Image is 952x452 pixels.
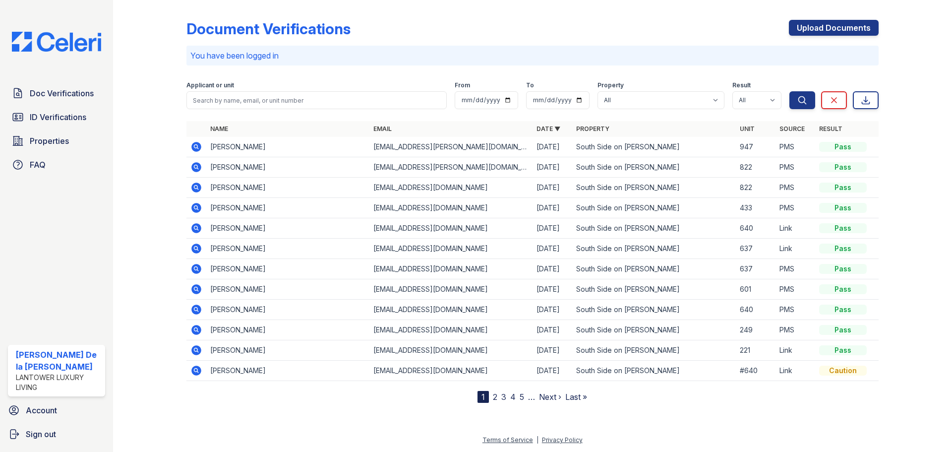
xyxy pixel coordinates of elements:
[819,142,867,152] div: Pass
[4,32,109,52] img: CE_Logo_Blue-a8612792a0a2168367f1c8372b55b34899dd931a85d93a1a3d3e32e68fde9ad4.png
[736,218,775,239] td: 640
[526,81,534,89] label: To
[206,259,369,279] td: [PERSON_NAME]
[572,157,735,178] td: South Side on [PERSON_NAME]
[8,107,105,127] a: ID Verifications
[597,81,624,89] label: Property
[736,300,775,320] td: 640
[533,137,572,157] td: [DATE]
[775,137,815,157] td: PMS
[572,137,735,157] td: South Side on [PERSON_NAME]
[26,428,56,440] span: Sign out
[819,264,867,274] div: Pass
[533,178,572,198] td: [DATE]
[206,198,369,218] td: [PERSON_NAME]
[819,305,867,315] div: Pass
[736,198,775,218] td: 433
[4,400,109,420] a: Account
[736,320,775,340] td: 249
[542,436,583,444] a: Privacy Policy
[8,131,105,151] a: Properties
[533,279,572,300] td: [DATE]
[369,340,533,361] td: [EMAIL_ADDRESS][DOMAIN_NAME]
[30,159,46,171] span: FAQ
[373,125,392,132] a: Email
[775,218,815,239] td: Link
[206,239,369,259] td: [PERSON_NAME]
[775,259,815,279] td: PMS
[533,361,572,381] td: [DATE]
[501,392,506,402] a: 3
[576,125,609,132] a: Property
[736,259,775,279] td: 637
[186,20,351,38] div: Document Verifications
[819,203,867,213] div: Pass
[572,361,735,381] td: South Side on [PERSON_NAME]
[369,218,533,239] td: [EMAIL_ADDRESS][DOMAIN_NAME]
[369,239,533,259] td: [EMAIL_ADDRESS][DOMAIN_NAME]
[819,325,867,335] div: Pass
[819,125,842,132] a: Result
[736,361,775,381] td: #640
[30,111,86,123] span: ID Verifications
[572,259,735,279] td: South Side on [PERSON_NAME]
[206,279,369,300] td: [PERSON_NAME]
[369,259,533,279] td: [EMAIL_ADDRESS][DOMAIN_NAME]
[528,391,535,403] span: …
[369,320,533,340] td: [EMAIL_ADDRESS][DOMAIN_NAME]
[565,392,587,402] a: Last »
[775,157,815,178] td: PMS
[206,178,369,198] td: [PERSON_NAME]
[206,320,369,340] td: [PERSON_NAME]
[510,392,516,402] a: 4
[8,155,105,175] a: FAQ
[736,340,775,361] td: 221
[736,239,775,259] td: 637
[206,340,369,361] td: [PERSON_NAME]
[369,178,533,198] td: [EMAIL_ADDRESS][DOMAIN_NAME]
[493,392,497,402] a: 2
[369,279,533,300] td: [EMAIL_ADDRESS][DOMAIN_NAME]
[533,259,572,279] td: [DATE]
[572,239,735,259] td: South Side on [PERSON_NAME]
[30,135,69,147] span: Properties
[369,300,533,320] td: [EMAIL_ADDRESS][DOMAIN_NAME]
[4,424,109,444] button: Sign out
[369,157,533,178] td: [EMAIL_ADDRESS][PERSON_NAME][DOMAIN_NAME]
[779,125,805,132] a: Source
[775,279,815,300] td: PMS
[732,81,751,89] label: Result
[533,320,572,340] td: [DATE]
[16,373,101,392] div: Lantower Luxury Living
[206,300,369,320] td: [PERSON_NAME]
[533,239,572,259] td: [DATE]
[533,300,572,320] td: [DATE]
[206,218,369,239] td: [PERSON_NAME]
[369,137,533,157] td: [EMAIL_ADDRESS][PERSON_NAME][DOMAIN_NAME]
[819,223,867,233] div: Pass
[819,284,867,294] div: Pass
[572,340,735,361] td: South Side on [PERSON_NAME]
[520,392,524,402] a: 5
[477,391,489,403] div: 1
[186,81,234,89] label: Applicant or unit
[572,300,735,320] td: South Side on [PERSON_NAME]
[819,366,867,376] div: Caution
[572,218,735,239] td: South Side on [PERSON_NAME]
[740,125,755,132] a: Unit
[775,300,815,320] td: PMS
[819,183,867,193] div: Pass
[369,361,533,381] td: [EMAIL_ADDRESS][DOMAIN_NAME]
[572,198,735,218] td: South Side on [PERSON_NAME]
[533,340,572,361] td: [DATE]
[533,218,572,239] td: [DATE]
[572,320,735,340] td: South Side on [PERSON_NAME]
[8,83,105,103] a: Doc Verifications
[736,157,775,178] td: 822
[482,436,533,444] a: Terms of Service
[536,125,560,132] a: Date ▼
[16,349,101,373] div: [PERSON_NAME] De la [PERSON_NAME]
[190,50,875,62] p: You have been logged in
[536,436,538,444] div: |
[775,340,815,361] td: Link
